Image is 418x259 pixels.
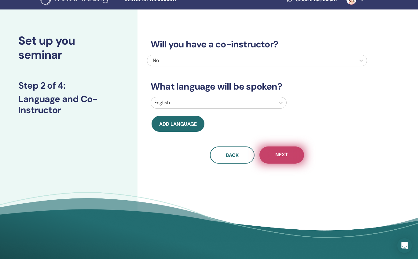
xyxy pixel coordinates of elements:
[18,94,119,116] h3: Language and Co-Instructor
[397,238,412,253] div: Open Intercom Messenger
[210,146,255,164] button: Back
[259,146,304,164] button: Next
[153,57,159,64] span: No
[18,80,119,91] h3: Step 2 of 4 :
[147,81,367,92] h3: What language will be spoken?
[159,121,197,127] span: Add language
[18,34,119,62] h2: Set up you seminar
[147,39,367,50] h3: Will you have a co-instructor?
[152,116,204,132] button: Add language
[275,151,288,159] span: Next
[226,152,239,158] span: Back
